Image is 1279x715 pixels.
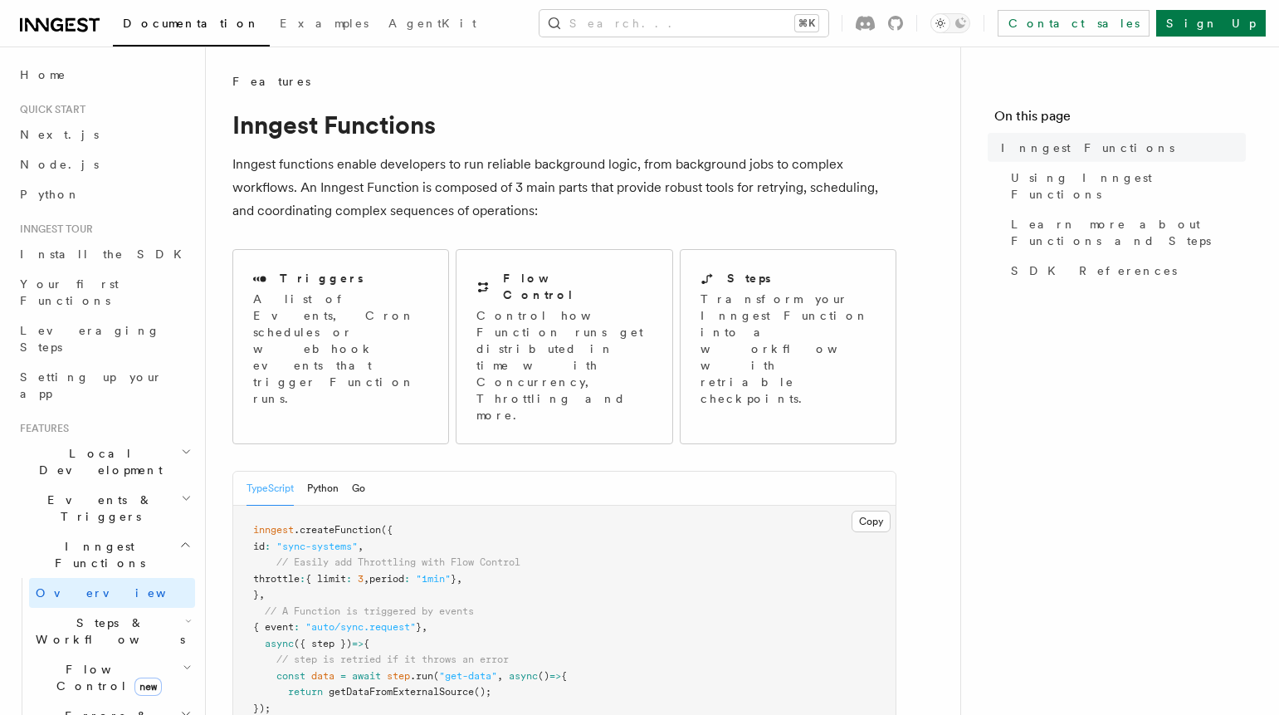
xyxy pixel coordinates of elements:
span: () [538,670,549,682]
span: throttle [253,573,300,585]
a: SDK References [1004,256,1246,286]
span: return [288,686,323,698]
span: Next.js [20,128,99,141]
span: AgentKit [388,17,476,30]
button: Inngest Functions [13,531,195,578]
span: : [346,573,352,585]
span: "sync-systems" [276,541,358,552]
button: Flow Controlnew [29,654,195,701]
span: // step is retried if it throws an error [276,654,509,665]
span: Python [20,188,81,201]
span: = [340,670,346,682]
span: Using Inngest Functions [1011,169,1246,203]
a: StepsTransform your Inngest Function into a workflow with retriable checkpoints. [680,249,896,444]
a: TriggersA list of Events, Cron schedules or webhook events that trigger Function runs. [232,249,449,444]
span: Learn more about Functions and Steps [1011,216,1246,249]
span: Events & Triggers [13,492,181,525]
a: Install the SDK [13,239,195,269]
a: Setting up your app [13,362,195,409]
span: Examples [280,17,369,30]
span: getDataFromExternalSource [329,686,474,698]
span: data [311,670,334,682]
span: { [364,638,369,649]
span: Home [20,66,66,83]
span: { [561,670,567,682]
a: Learn more about Functions and Steps [1004,209,1246,256]
span: Steps & Workflows [29,615,185,648]
span: , [422,621,427,633]
button: Copy [852,511,891,532]
a: Overview [29,578,195,608]
span: Flow Control [29,661,183,694]
p: Inngest functions enable developers to run reliable background logic, from background jobs to com... [232,153,896,223]
a: Your first Functions [13,269,195,316]
span: , [456,573,462,585]
span: // Easily add Throttling with Flow Control [276,556,520,568]
span: , [497,670,503,682]
kbd: ⌘K [795,15,818,32]
button: Go [352,472,365,506]
span: ( [433,670,439,682]
a: Node.js [13,149,195,179]
span: } [451,573,456,585]
a: Using Inngest Functions [1004,163,1246,209]
span: .run [410,670,433,682]
span: Node.js [20,158,99,171]
span: Documentation [123,17,260,30]
span: await [352,670,381,682]
span: : [300,573,305,585]
span: { event [253,621,294,633]
span: } [416,621,422,633]
span: Overview [36,586,207,600]
a: Home [13,60,195,90]
span: Features [13,422,69,435]
span: async [509,670,538,682]
span: // A Function is triggered by events [265,605,474,617]
span: id [253,541,265,552]
span: Local Development [13,445,181,478]
h2: Flow Control [503,270,652,303]
button: Events & Triggers [13,485,195,531]
span: async [265,638,294,649]
span: }); [253,703,271,714]
span: Inngest Functions [1001,140,1174,156]
span: : [404,573,410,585]
span: "1min" [416,573,451,585]
span: Inngest tour [13,223,93,236]
span: const [276,670,305,682]
span: ({ step }) [294,638,352,649]
a: Leveraging Steps [13,316,195,362]
span: ({ [381,524,393,536]
span: => [352,638,364,649]
button: Python [307,472,339,506]
a: Next.js [13,120,195,149]
span: period [369,573,404,585]
span: Install the SDK [20,247,192,261]
span: 3 [358,573,364,585]
span: , [364,573,369,585]
h2: Triggers [280,270,364,286]
a: Flow ControlControl how Function runs get distributed in time with Concurrency, Throttling and more. [456,249,672,444]
p: A list of Events, Cron schedules or webhook events that trigger Function runs. [253,291,428,407]
button: TypeScript [247,472,294,506]
span: Leveraging Steps [20,324,160,354]
span: step [387,670,410,682]
span: => [549,670,561,682]
a: AgentKit [378,5,486,45]
button: Toggle dark mode [930,13,970,33]
span: { limit [305,573,346,585]
a: Documentation [113,5,270,47]
span: "get-data" [439,670,497,682]
span: (); [474,686,491,698]
button: Search...⌘K [539,10,828,37]
button: Steps & Workflows [29,608,195,654]
span: } [253,589,259,600]
span: Your first Functions [20,277,119,307]
span: , [259,589,265,600]
h1: Inngest Functions [232,110,896,140]
span: : [265,541,271,552]
a: Examples [270,5,378,45]
span: Features [232,73,310,90]
span: Setting up your app [20,370,163,400]
span: "auto/sync.request" [305,621,416,633]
